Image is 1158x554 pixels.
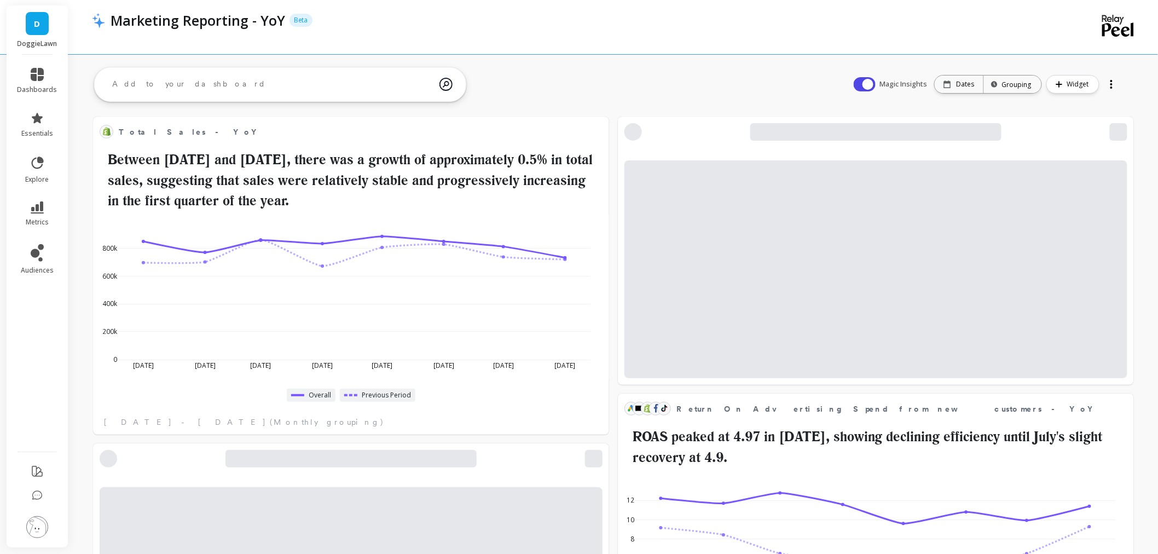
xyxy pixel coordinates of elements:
[104,417,267,428] span: [DATE] - [DATE]
[111,11,285,30] p: Marketing Reporting - YoY
[624,426,1127,468] h2: ROAS peaked at 4.97 in [DATE], showing declining efficiency until July's slight recovery at 4.9.
[18,85,57,94] span: dashboards
[994,79,1032,90] div: Grouping
[676,401,1092,417] span: Return On Advertising Spend from new customers - YoY
[676,403,1100,415] span: Return On Advertising Spend from new customers - YoY
[270,417,384,428] span: (Monthly grouping)
[119,126,263,138] span: Total Sales - YoY
[309,391,331,400] span: Overall
[1067,79,1092,90] span: Widget
[26,175,49,184] span: explore
[362,391,411,400] span: Previous Period
[26,516,48,538] img: profile picture
[34,18,40,30] span: D
[18,39,57,48] p: DoggieLawn
[21,129,53,138] span: essentials
[880,79,930,90] span: Magic Insights
[957,80,975,89] p: Dates
[26,218,49,227] span: metrics
[439,70,453,99] img: magic search icon
[21,266,54,275] span: audiences
[119,124,568,140] span: Total Sales - YoY
[1046,75,1099,94] button: Widget
[289,14,312,27] p: Beta
[100,149,603,211] h2: Between [DATE] and [DATE], there was a growth of approximately 0.5% in total sales, suggesting th...
[92,13,105,28] img: header icon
